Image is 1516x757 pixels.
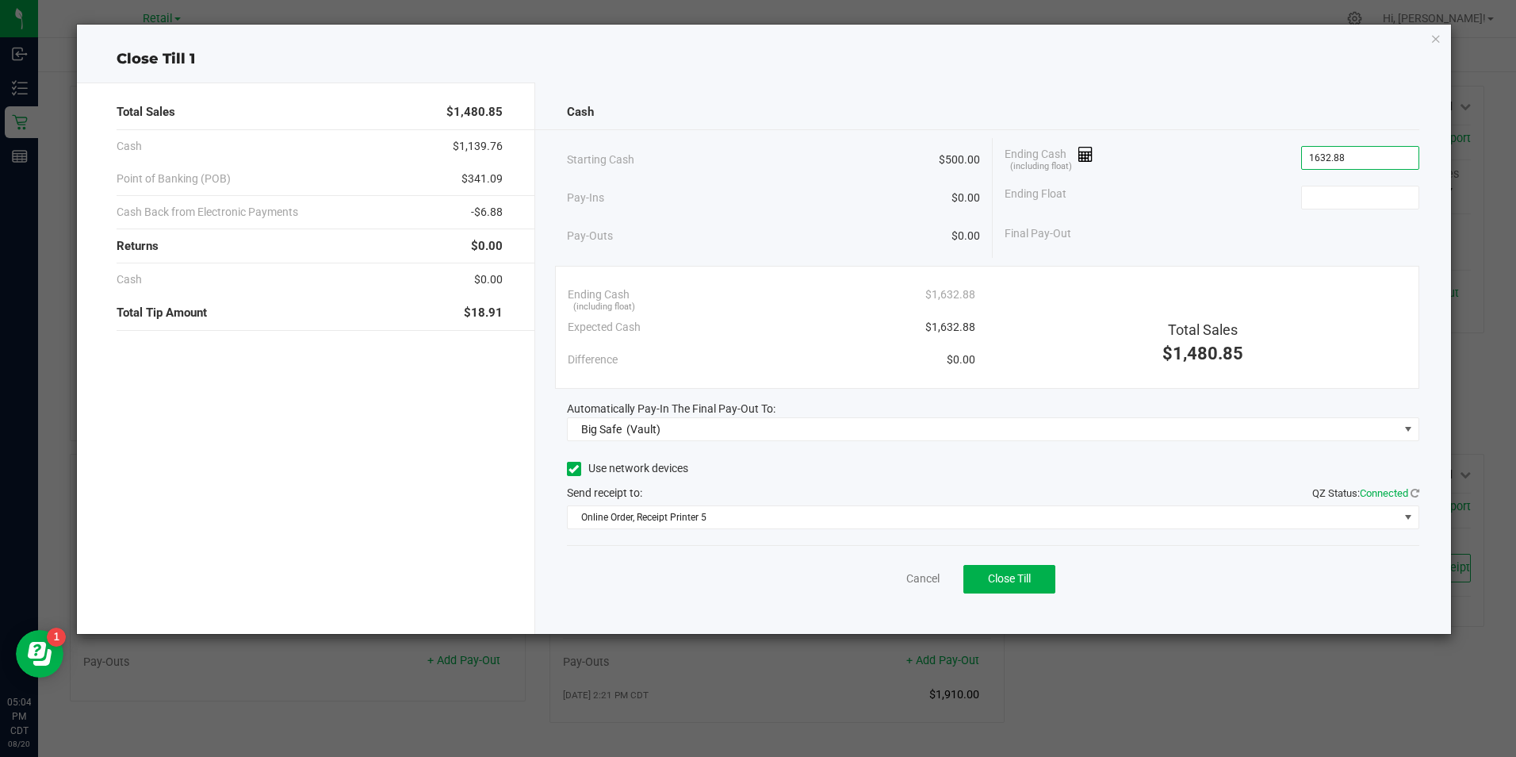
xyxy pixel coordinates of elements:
span: Cash Back from Electronic Payments [117,204,298,221]
span: $1,480.85 [446,103,503,121]
a: Cancel [906,571,940,587]
span: Expected Cash [568,319,641,336]
span: $1,632.88 [925,286,975,303]
span: $0.00 [947,352,975,368]
div: Close Till 1 [77,48,1450,70]
span: Online Order, Receipt Printer 5 [568,506,1399,528]
span: Big Safe [581,423,622,436]
span: $0.00 [951,190,980,206]
button: Close Till [963,565,1055,594]
span: Point of Banking (POB) [117,171,231,187]
span: Pay-Outs [567,228,613,244]
span: Final Pay-Out [1005,225,1071,242]
span: Total Sales [1168,321,1238,338]
span: Total Tip Amount [117,304,207,322]
iframe: Resource center unread badge [47,628,66,647]
span: Close Till [988,572,1031,585]
span: Cash [117,138,142,155]
span: $1,139.76 [453,138,503,155]
label: Use network devices [567,460,688,477]
span: Send receipt to: [567,486,642,499]
span: $0.00 [951,228,980,244]
span: $1,480.85 [1162,344,1243,363]
span: Cash [567,103,594,121]
span: Starting Cash [567,152,634,168]
span: Total Sales [117,103,175,121]
span: Ending Cash [1005,146,1093,170]
span: Cash [117,271,142,288]
span: Difference [568,352,618,368]
span: Automatically Pay-In The Final Pay-Out To: [567,402,775,415]
span: (Vault) [626,423,660,436]
div: Returns [117,229,502,263]
span: Pay-Ins [567,190,604,206]
span: (including float) [573,301,635,314]
span: Connected [1360,487,1408,499]
span: $18.91 [464,304,503,322]
span: -$6.88 [471,204,503,221]
span: Ending Cash [568,286,630,303]
span: $0.00 [471,237,503,256]
span: $341.09 [461,171,503,187]
span: Ending Float [1005,186,1066,209]
span: $500.00 [939,152,980,168]
iframe: Resource center [16,630,63,678]
span: $0.00 [474,271,503,288]
span: QZ Status: [1312,487,1419,499]
span: (including float) [1010,160,1072,174]
span: $1,632.88 [925,319,975,336]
